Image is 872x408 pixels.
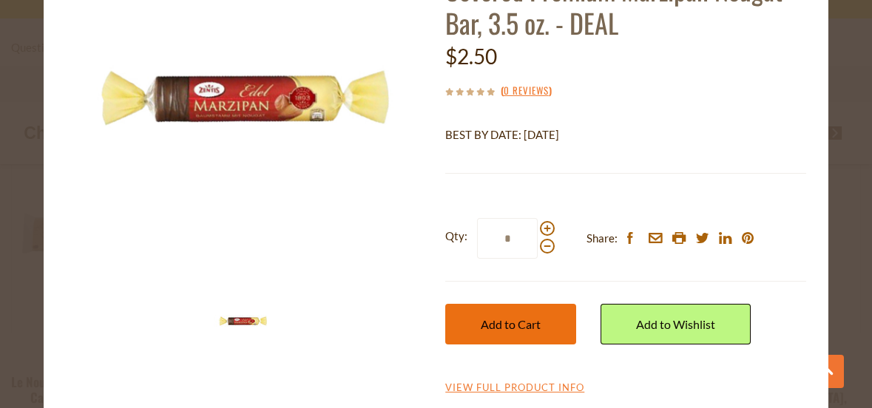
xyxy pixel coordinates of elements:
img: Zentis "Baumstamm" Chocolate-Covered Premium Marzipan Nougat Bar, 3.5 oz. - DEAL [214,291,273,350]
span: Share: [587,229,618,248]
strong: Qty: [445,227,467,245]
button: Add to Cart [445,304,576,344]
span: $2.50 [445,44,497,69]
a: 0 Reviews [504,83,549,99]
span: Add to Cart [481,317,541,331]
a: View Full Product Info [445,381,584,395]
input: Qty: [477,218,538,259]
span: ( ) [501,83,552,98]
p: BEST BY DATE: [DATE] [445,126,806,144]
a: Add to Wishlist [601,304,751,344]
